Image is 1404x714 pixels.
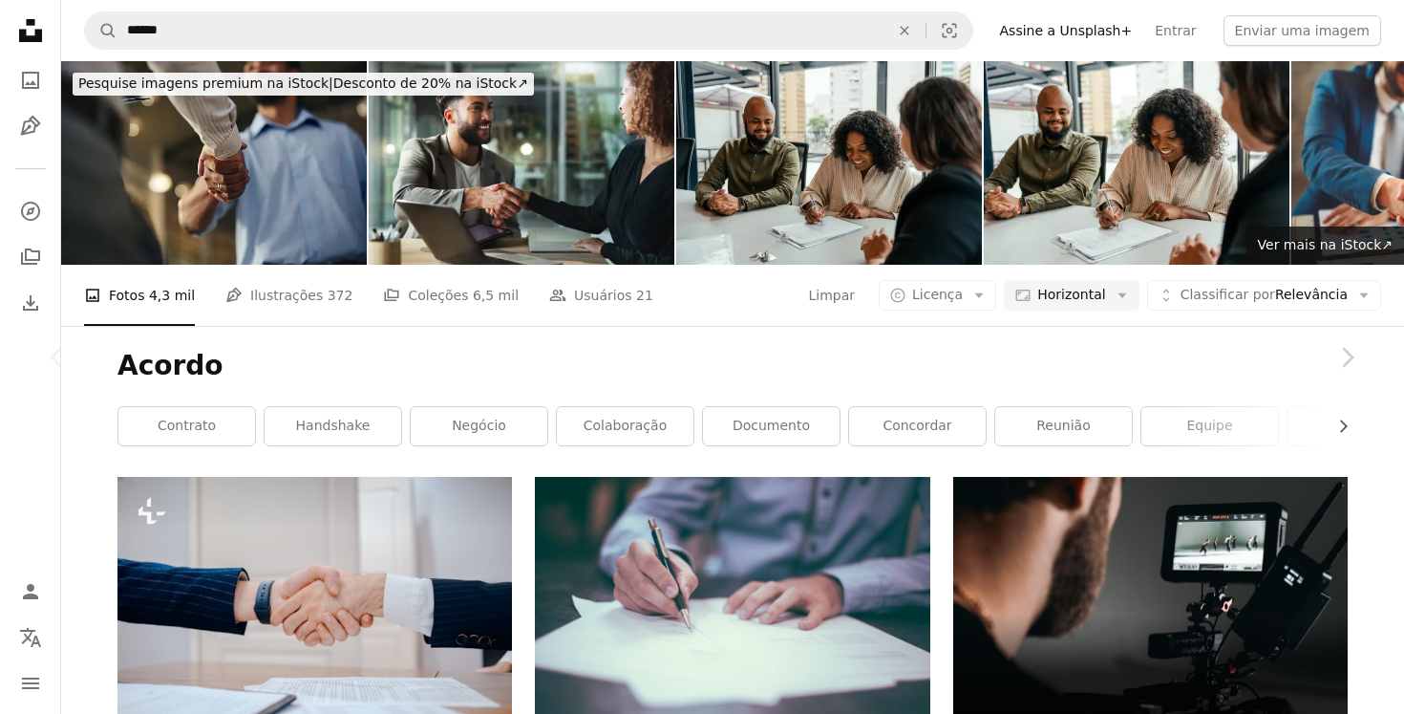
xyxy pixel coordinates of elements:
[1141,407,1278,445] a: Equipe
[117,349,1348,383] h1: Acordo
[1289,266,1404,449] a: Próximo
[1004,280,1138,311] button: Horizontal
[85,12,117,49] button: Pesquise na Unsplash
[11,61,50,99] a: Fotos
[984,61,1289,265] img: Couple closing real estate contract with real estate agent
[118,407,255,445] a: contrato
[1258,237,1393,252] span: Ver mais na iStock ↗
[1181,286,1348,305] span: Relevância
[879,280,996,311] button: Licença
[84,11,973,50] form: Pesquise conteúdo visual em todo o site
[1181,287,1275,302] span: Classificar por
[676,61,982,265] img: Couple closing real estate contract with real estate agent
[912,287,963,302] span: Licença
[989,15,1144,46] a: Assine a Unsplash+
[369,61,674,265] img: Pessoas, sorriso e aperto de mão no escritório para negócios, bem-vindo à empresa e negócios em t...
[807,280,856,311] button: Limpar
[473,285,519,306] span: 6,5 mil
[995,407,1132,445] a: reunião
[1037,286,1105,305] span: Horizontal
[557,407,693,445] a: colaboração
[11,107,50,145] a: Ilustrações
[61,61,545,107] a: Pesquise imagens premium na iStock|Desconto de 20% na iStock↗
[535,600,929,617] a: homem escrevendo no papel
[11,238,50,276] a: Coleções
[549,265,653,326] a: Usuários 21
[225,265,352,326] a: Ilustrações 372
[1223,15,1381,46] button: Enviar uma imagem
[1143,15,1207,46] a: Entrar
[849,407,986,445] a: concordar
[61,61,367,265] img: Hello, it's nice to meet you!
[11,573,50,611] a: Entrar / Cadastrar-se
[883,12,925,49] button: Limpar
[11,192,50,230] a: Explorar
[117,599,512,617] a: um close up de duas pessoas apertando as mãos
[73,73,534,96] div: Desconto de 20% na iStock ↗
[411,407,547,445] a: negócio
[383,265,519,326] a: Coleções 6,5 mil
[1246,227,1404,265] a: Ver mais na iStock↗
[78,76,333,91] span: Pesquise imagens premium na iStock |
[926,12,972,49] button: Pesquisa visual
[636,285,653,306] span: 21
[11,664,50,703] button: Menu
[1147,280,1381,311] button: Classificar porRelevância
[11,618,50,657] button: Idioma
[703,407,840,445] a: documento
[265,407,401,445] a: handshake
[328,285,353,306] span: 372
